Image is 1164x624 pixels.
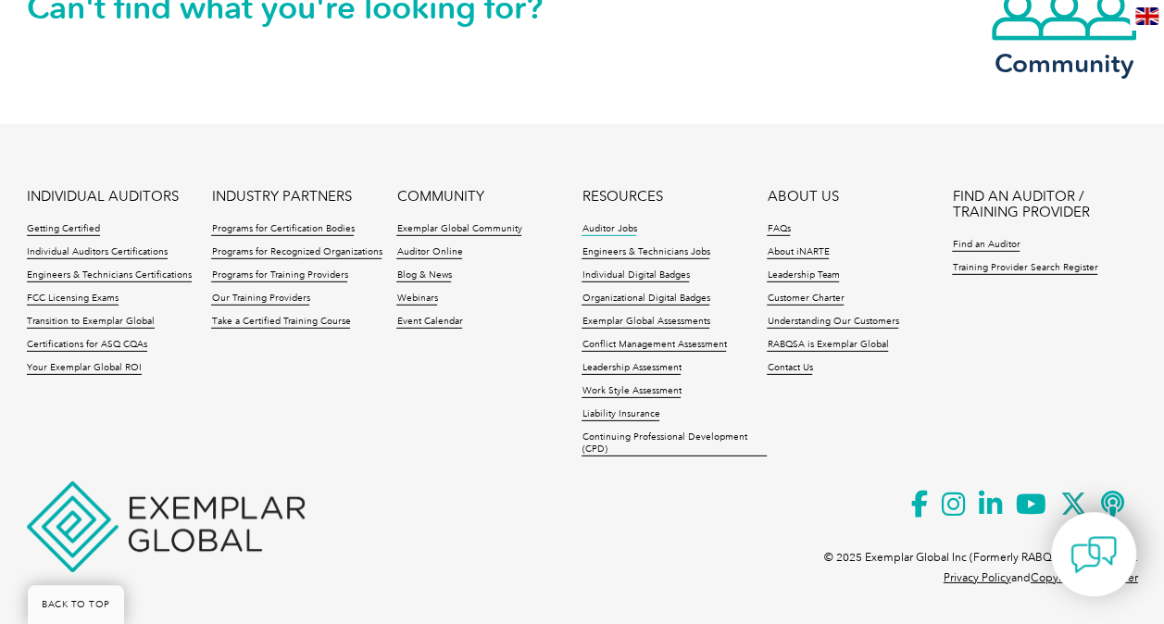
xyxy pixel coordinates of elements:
a: Webinars [396,293,437,306]
a: Programs for Training Providers [211,269,347,282]
p: and [944,568,1138,588]
a: Liability Insurance [582,408,659,421]
img: contact-chat.png [1070,531,1117,578]
a: FIND AN AUDITOR / TRAINING PROVIDER [952,189,1137,220]
a: Transition to Exemplar Global [27,316,155,329]
a: Certifications for ASQ CQAs [27,339,147,352]
img: Exemplar Global [27,481,305,572]
a: Organizational Digital Badges [582,293,709,306]
a: Continuing Professional Development (CPD) [582,431,767,456]
a: Exemplar Global Assessments [582,316,709,329]
a: BACK TO TOP [28,585,124,624]
a: RABQSA is Exemplar Global [767,339,888,352]
a: Blog & News [396,269,451,282]
a: RESOURCES [582,189,662,205]
a: Your Exemplar Global ROI [27,362,142,375]
a: Copyright Disclaimer [1031,571,1138,584]
a: Individual Digital Badges [582,269,689,282]
a: About iNARTE [767,246,829,259]
a: COMMUNITY [396,189,483,205]
a: Customer Charter [767,293,844,306]
a: Programs for Certification Bodies [211,223,354,236]
a: Our Training Providers [211,293,309,306]
h3: Community [990,52,1138,75]
a: Programs for Recognized Organizations [211,246,382,259]
a: FCC Licensing Exams [27,293,119,306]
a: Take a Certified Training Course [211,316,350,329]
a: Engineers & Technicians Certifications [27,269,192,282]
p: © 2025 Exemplar Global Inc (Formerly RABQSA International). [824,547,1138,568]
a: Exemplar Global Community [396,223,521,236]
a: Engineers & Technicians Jobs [582,246,709,259]
a: Auditor Jobs [582,223,636,236]
a: Auditor Online [396,246,462,259]
a: INDIVIDUAL AUDITORS [27,189,179,205]
a: Leadership Assessment [582,362,681,375]
a: Work Style Assessment [582,385,681,398]
a: Conflict Management Assessment [582,339,726,352]
img: en [1135,7,1158,25]
a: Leadership Team [767,269,839,282]
a: INDUSTRY PARTNERS [211,189,351,205]
a: Individual Auditors Certifications [27,246,168,259]
a: FAQs [767,223,790,236]
a: Getting Certified [27,223,100,236]
a: Understanding Our Customers [767,316,898,329]
a: Contact Us [767,362,812,375]
a: Privacy Policy [944,571,1011,584]
a: Find an Auditor [952,239,1020,252]
a: Event Calendar [396,316,462,329]
a: ABOUT US [767,189,838,205]
a: Training Provider Search Register [952,262,1097,275]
